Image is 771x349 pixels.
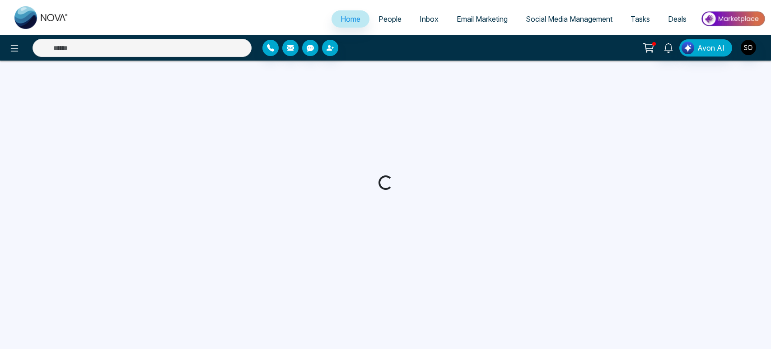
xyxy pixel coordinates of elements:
a: Deals [659,10,696,28]
span: Email Marketing [457,14,508,24]
img: Nova CRM Logo [14,6,69,29]
a: Inbox [411,10,448,28]
a: People [369,10,411,28]
a: Email Marketing [448,10,517,28]
span: Inbox [420,14,439,24]
a: Home [332,10,369,28]
button: Avon AI [679,39,732,57]
img: User Avatar [741,40,756,55]
span: Social Media Management [526,14,612,24]
span: Home [341,14,360,24]
img: Lead Flow [682,42,694,54]
span: Tasks [631,14,650,24]
span: People [378,14,402,24]
a: Tasks [621,10,659,28]
span: Deals [668,14,687,24]
span: Avon AI [697,42,724,53]
img: Market-place.gif [700,9,766,29]
a: Social Media Management [517,10,621,28]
